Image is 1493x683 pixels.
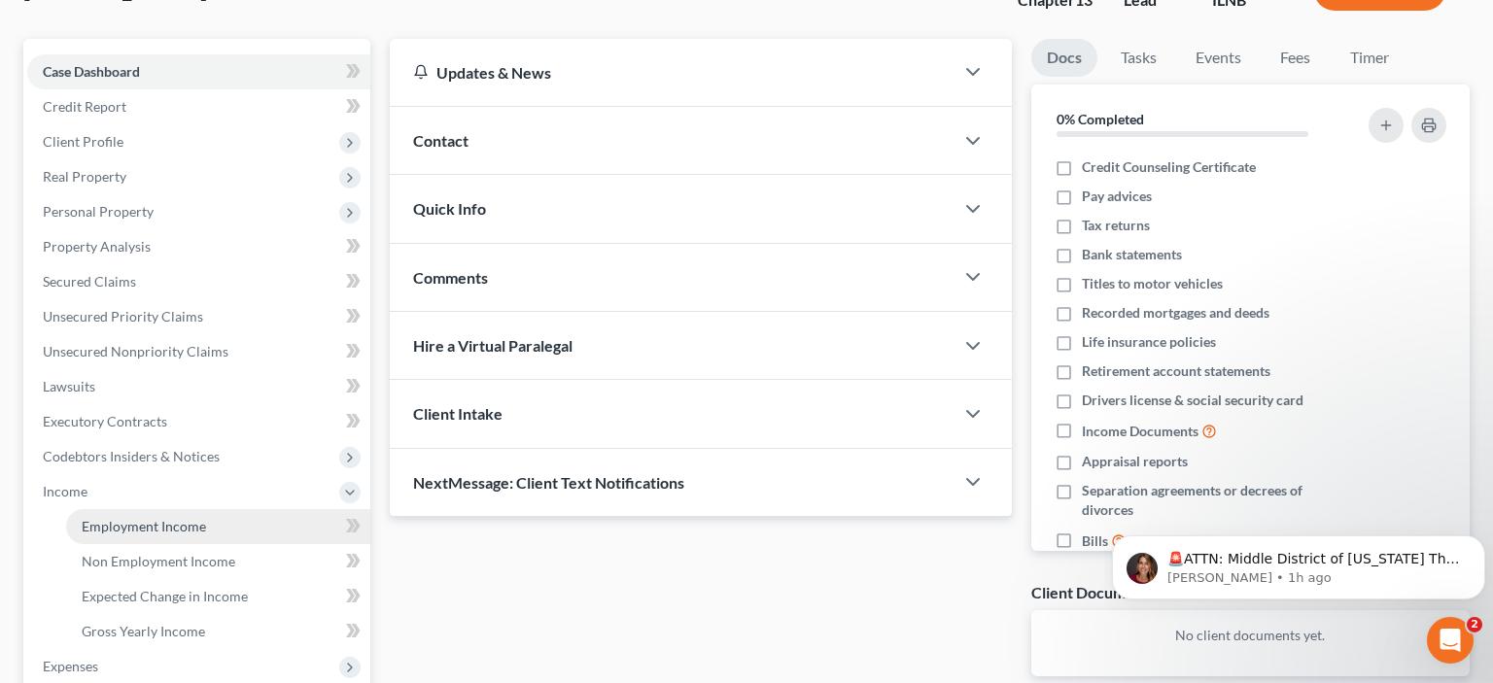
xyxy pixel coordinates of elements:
[1082,391,1303,410] span: Drivers license & social security card
[1031,39,1097,77] a: Docs
[1082,332,1216,352] span: Life insurance policies
[27,229,370,264] a: Property Analysis
[43,413,167,429] span: Executory Contracts
[82,588,248,604] span: Expected Change in Income
[27,264,370,299] a: Secured Claims
[66,614,370,649] a: Gross Yearly Income
[27,334,370,369] a: Unsecured Nonpriority Claims
[413,131,469,150] span: Contact
[1047,626,1454,645] p: No client documents yet.
[43,658,98,674] span: Expenses
[1082,303,1269,323] span: Recorded mortgages and deeds
[413,404,503,423] span: Client Intake
[1082,481,1343,520] span: Separation agreements or decrees of divorces
[1105,39,1172,77] a: Tasks
[43,63,140,80] span: Case Dashboard
[1082,531,1108,551] span: Bills
[27,299,370,334] a: Unsecured Priority Claims
[66,544,370,579] a: Non Employment Income
[1082,187,1152,206] span: Pay advices
[43,98,126,115] span: Credit Report
[1082,245,1182,264] span: Bank statements
[413,268,488,287] span: Comments
[1057,111,1144,127] strong: 0% Completed
[43,343,228,359] span: Unsecured Nonpriority Claims
[413,199,486,218] span: Quick Info
[1104,495,1493,631] iframe: Intercom notifications message
[43,168,126,185] span: Real Property
[27,54,370,89] a: Case Dashboard
[43,203,154,220] span: Personal Property
[1031,582,1156,602] div: Client Documents
[66,579,370,614] a: Expected Change in Income
[1082,361,1270,381] span: Retirement account statements
[43,273,136,290] span: Secured Claims
[43,308,203,324] span: Unsecured Priority Claims
[1335,39,1405,77] a: Timer
[413,62,930,83] div: Updates & News
[1467,617,1482,632] span: 2
[82,623,205,639] span: Gross Yearly Income
[1082,274,1223,293] span: Titles to motor vehicles
[1082,422,1198,441] span: Income Documents
[413,473,684,492] span: NextMessage: Client Text Notifications
[1082,452,1188,471] span: Appraisal reports
[43,238,151,255] span: Property Analysis
[66,509,370,544] a: Employment Income
[1082,157,1256,177] span: Credit Counseling Certificate
[27,369,370,404] a: Lawsuits
[43,133,123,150] span: Client Profile
[1427,617,1474,664] iframe: Intercom live chat
[43,448,220,464] span: Codebtors Insiders & Notices
[413,336,573,355] span: Hire a Virtual Paralegal
[27,89,370,124] a: Credit Report
[82,518,206,534] span: Employment Income
[1265,39,1327,77] a: Fees
[43,483,87,499] span: Income
[27,404,370,439] a: Executory Contracts
[82,553,235,569] span: Non Employment Income
[1082,216,1150,235] span: Tax returns
[1180,39,1257,77] a: Events
[43,378,95,394] span: Lawsuits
